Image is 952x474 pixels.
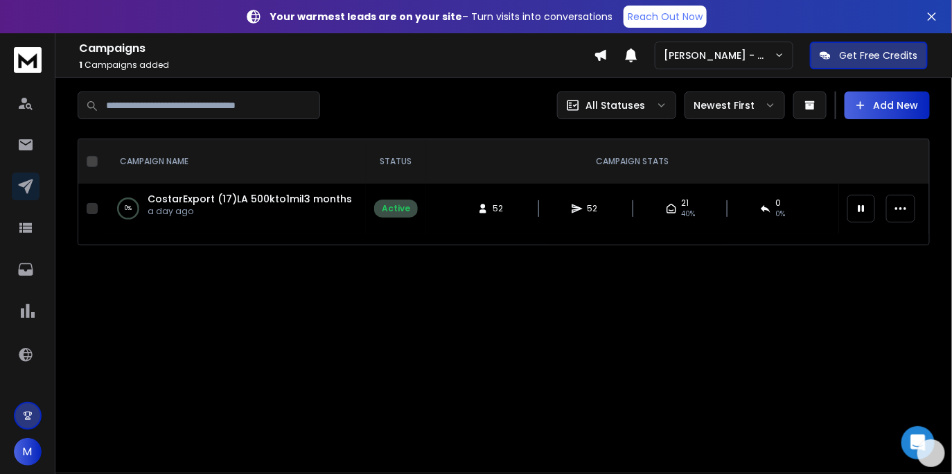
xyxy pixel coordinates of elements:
div: Domain: [URL] [36,36,98,47]
span: 40 % [681,209,695,220]
button: Add New [845,91,930,119]
img: website_grey.svg [22,36,33,47]
p: 0 % [125,202,132,216]
a: Reach Out Now [624,6,707,28]
div: Active [382,203,410,214]
th: STATUS [366,139,426,184]
span: 52 [493,203,506,214]
div: Keywords by Traffic [153,82,233,91]
div: Open Intercom Messenger [901,426,935,459]
img: logo_orange.svg [22,22,33,33]
img: tab_keywords_by_traffic_grey.svg [138,80,149,91]
p: All Statuses [585,98,645,112]
a: CostarExport (17)LA 500kto1mil3 months [148,192,352,206]
p: – Turn visits into conversations [270,10,612,24]
span: 21 [681,197,689,209]
span: 52 [587,203,601,214]
img: tab_domain_overview_orange.svg [37,80,49,91]
button: M [14,438,42,466]
th: CAMPAIGN NAME [103,139,366,184]
p: Reach Out Now [628,10,703,24]
img: logo [14,47,42,73]
p: Get Free Credits [839,49,918,62]
strong: Your warmest leads are on your site [270,10,462,24]
p: [PERSON_NAME] - Skip Trace [664,49,775,62]
td: 0%CostarExport (17)LA 500kto1mil3 monthsa day ago [103,184,366,234]
button: Get Free Credits [810,42,928,69]
p: a day ago [148,206,352,217]
p: Campaigns added [79,60,594,71]
h1: Campaigns [79,40,594,57]
div: v 4.0.25 [39,22,68,33]
span: 0 % [775,209,785,220]
th: CAMPAIGN STATS [426,139,839,184]
button: Newest First [685,91,785,119]
span: 1 [79,59,82,71]
span: 0 [775,197,781,209]
div: Domain Overview [53,82,124,91]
